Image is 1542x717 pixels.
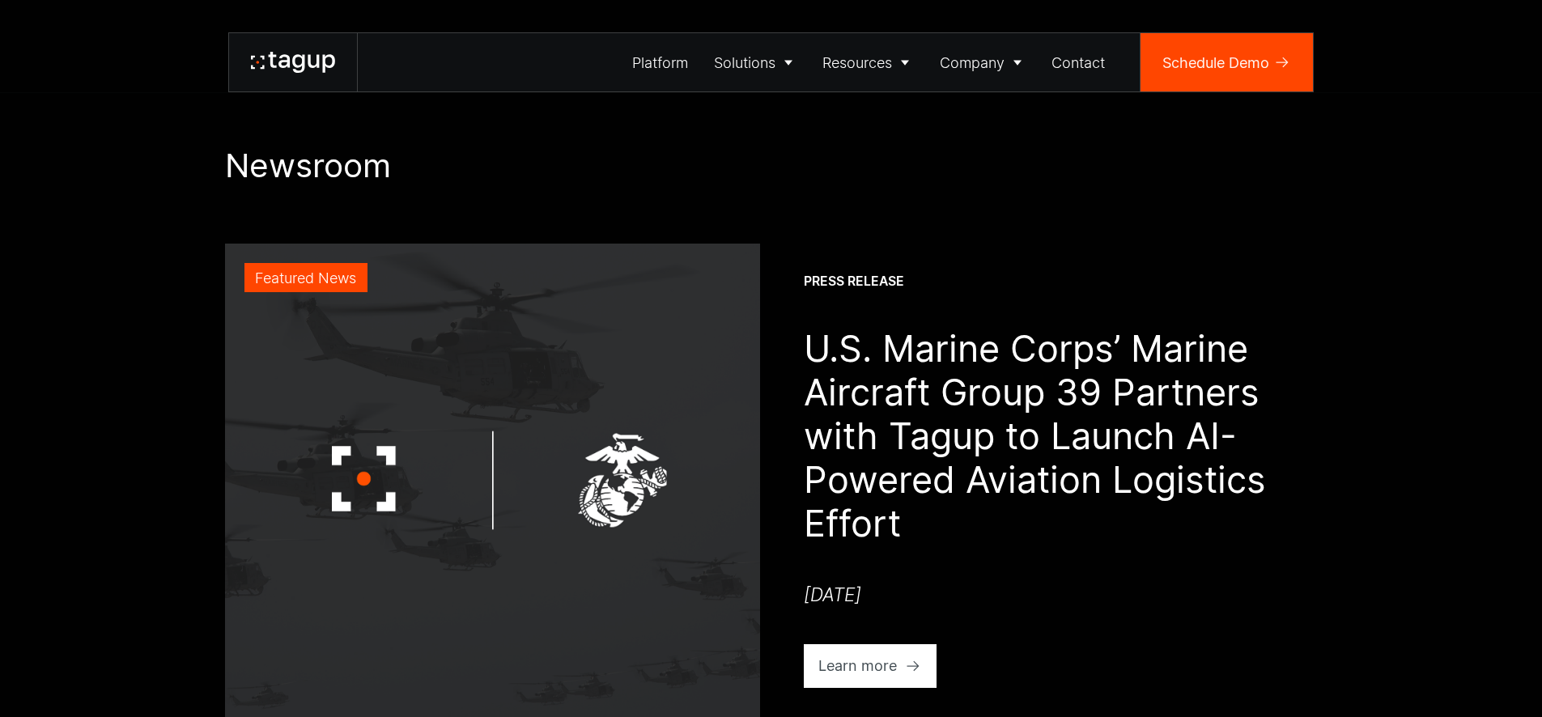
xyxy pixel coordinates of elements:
[1141,33,1313,91] a: Schedule Demo
[632,52,688,74] div: Platform
[620,33,702,91] a: Platform
[804,644,937,688] a: Learn more
[701,33,810,91] a: Solutions
[927,33,1039,91] a: Company
[804,582,861,608] div: [DATE]
[255,267,356,289] div: Featured News
[818,655,897,677] div: Learn more
[804,273,904,291] div: Press Release
[810,33,928,91] a: Resources
[225,146,1318,185] h1: Newsroom
[714,52,775,74] div: Solutions
[225,244,760,717] a: Featured News
[940,52,1005,74] div: Company
[822,52,892,74] div: Resources
[1051,52,1105,74] div: Contact
[1162,52,1269,74] div: Schedule Demo
[804,327,1318,545] h1: U.S. Marine Corps’ Marine Aircraft Group 39 Partners with Tagup to Launch AI-Powered Aviation Log...
[1039,33,1119,91] a: Contact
